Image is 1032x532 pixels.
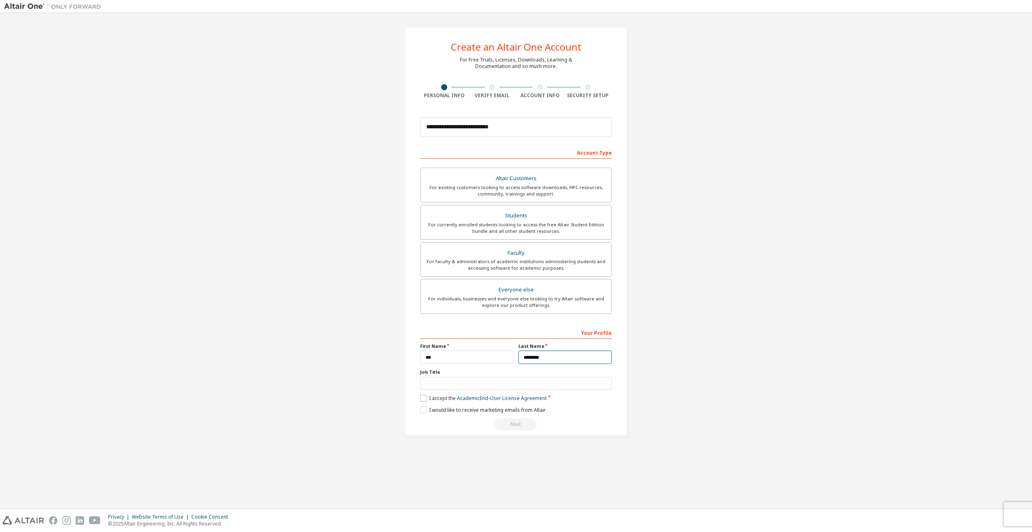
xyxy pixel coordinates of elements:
div: Account Info [516,92,564,99]
img: altair_logo.svg [2,516,44,525]
div: Personal Info [420,92,468,99]
div: For faculty & administrators of academic institutions administering students and accessing softwa... [425,258,607,271]
img: facebook.svg [49,516,57,525]
label: I would like to receive marketing emails from Altair [420,406,546,413]
div: Verify Email [468,92,516,99]
div: Students [425,210,607,221]
div: For existing customers looking to access software downloads, HPC resources, community, trainings ... [425,184,607,197]
div: Account Type [420,146,612,159]
img: youtube.svg [89,516,101,525]
div: For individuals, businesses and everyone else looking to try Altair software and explore our prod... [425,296,607,309]
div: Your Profile [420,326,612,339]
img: Altair One [4,2,105,11]
div: Faculty [425,247,607,259]
div: Cookie Consent [191,514,233,520]
div: Create an Altair One Account [451,42,582,52]
div: Privacy [108,514,132,520]
div: Website Terms of Use [132,514,191,520]
img: instagram.svg [62,516,71,525]
div: Everyone else [425,284,607,296]
img: linkedin.svg [76,516,84,525]
div: For currently enrolled students looking to access the free Altair Student Edition bundle and all ... [425,221,607,234]
label: Last Name [518,343,612,349]
div: Read and acccept EULA to continue [420,418,612,430]
div: For Free Trials, Licenses, Downloads, Learning & Documentation and so much more. [460,57,572,70]
div: Altair Customers [425,173,607,184]
div: Security Setup [564,92,612,99]
label: Job Title [420,369,612,375]
label: First Name [420,343,514,349]
label: I accept the [420,395,547,402]
a: Academic End-User License Agreement [457,395,547,402]
p: © 2025 Altair Engineering, Inc. All Rights Reserved. [108,520,233,527]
